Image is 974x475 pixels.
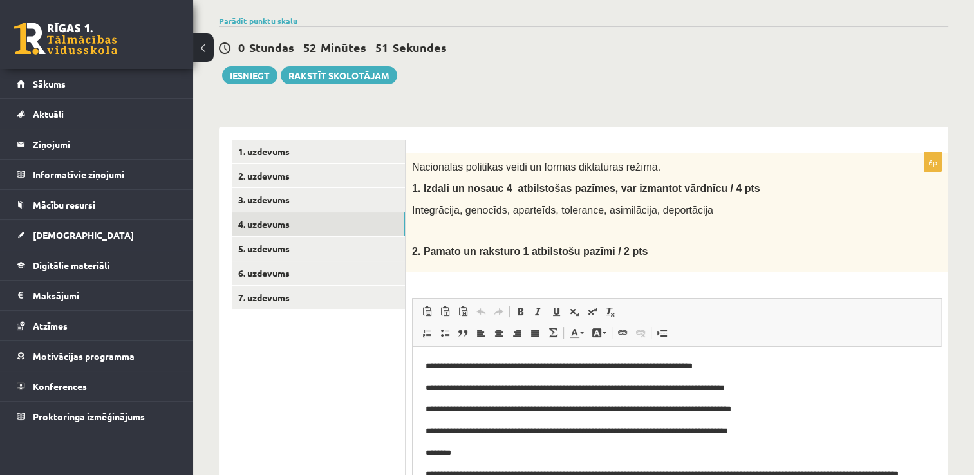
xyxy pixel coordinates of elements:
[33,411,145,422] span: Proktoringa izmēģinājums
[33,350,135,362] span: Motivācijas programma
[33,259,109,271] span: Digitālie materiāli
[583,303,601,320] a: Augšraksts
[17,129,177,159] a: Ziņojumi
[33,320,68,331] span: Atzīmes
[565,205,713,216] span: olerance, asimilācija, deportācija
[924,152,942,172] p: 6p
[375,40,388,55] span: 51
[321,40,366,55] span: Minūtes
[33,380,87,392] span: Konferences
[472,303,490,320] a: Atcelt (vadīšanas taustiņš+Z)
[393,40,447,55] span: Sekundes
[17,341,177,371] a: Motivācijas programma
[613,324,632,341] a: Saite (vadīšanas taustiņš+K)
[490,303,508,320] a: Atkārtot (vadīšanas taustiņš+Y)
[33,108,64,120] span: Aktuāli
[426,183,760,194] span: zdali un nosauc 4 atbilstošas pazīmes, var izmantot vārdnīcu / 4 pts
[17,99,177,129] a: Aktuāli
[547,303,565,320] a: Pasvītrojums (vadīšanas taustiņš+U)
[33,199,95,210] span: Mācību resursi
[249,40,294,55] span: Stundas
[232,261,405,285] a: 6. uzdevums
[418,324,436,341] a: Ievietot/noņemt numurētu sarakstu
[17,190,177,219] a: Mācību resursi
[454,324,472,341] a: Bloka citāts
[565,324,588,341] a: Teksta krāsa
[232,212,405,236] a: 4. uzdevums
[14,23,117,55] a: Rīgas 1. Tālmācības vidusskola
[632,324,650,341] a: Atsaistīt
[17,250,177,280] a: Digitālie materiāli
[17,281,177,310] a: Maksājumi
[601,303,619,320] a: Noņemt stilus
[436,303,454,320] a: Ievietot kā vienkāršu tekstu (vadīšanas taustiņš+pārslēgšanas taustiņš+V)
[33,78,66,89] span: Sākums
[412,183,426,194] span: 1. I
[17,402,177,431] a: Proktoringa izmēģinājums
[17,371,177,401] a: Konferences
[454,303,472,320] a: Ievietot no Worda
[13,13,516,183] body: Bagātinātā teksta redaktors, wiswyg-editor-user-answer-47024845117800
[412,205,565,216] span: Integrācija, genocīds, aparteīds, t
[303,40,316,55] span: 52
[232,188,405,212] a: 3. uzdevums
[17,220,177,250] a: [DEMOGRAPHIC_DATA]
[33,160,177,189] legend: Informatīvie ziņojumi
[238,40,245,55] span: 0
[219,15,297,26] a: Parādīt punktu skalu
[33,229,134,241] span: [DEMOGRAPHIC_DATA]
[529,303,547,320] a: Slīpraksts (vadīšanas taustiņš+I)
[565,303,583,320] a: Apakšraksts
[418,303,436,320] a: Ielīmēt (vadīšanas taustiņš+V)
[472,324,490,341] a: Izlīdzināt pa kreisi
[412,162,660,172] span: Nacionālās politikas veidi un formas diktatūras režīmā.
[33,129,177,159] legend: Ziņojumi
[412,246,648,257] b: 2. Pamato un raksturo 1 atbilstošu pazīmi / 2 pts
[17,160,177,189] a: Informatīvie ziņojumi
[490,324,508,341] a: Centrēti
[232,140,405,163] a: 1. uzdevums
[17,311,177,340] a: Atzīmes
[232,286,405,310] a: 7. uzdevums
[232,237,405,261] a: 5. uzdevums
[526,324,544,341] a: Izlīdzināt malas
[33,281,177,310] legend: Maksājumi
[222,66,277,84] button: Iesniegt
[232,164,405,188] a: 2. uzdevums
[436,324,454,341] a: Ievietot/noņemt sarakstu ar aizzīmēm
[281,66,397,84] a: Rakstīt skolotājam
[17,69,177,98] a: Sākums
[544,324,562,341] a: Math
[588,324,610,341] a: Fona krāsa
[511,303,529,320] a: Treknraksts (vadīšanas taustiņš+B)
[508,324,526,341] a: Izlīdzināt pa labi
[653,324,671,341] a: Ievietot lapas pārtraukumu drukai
